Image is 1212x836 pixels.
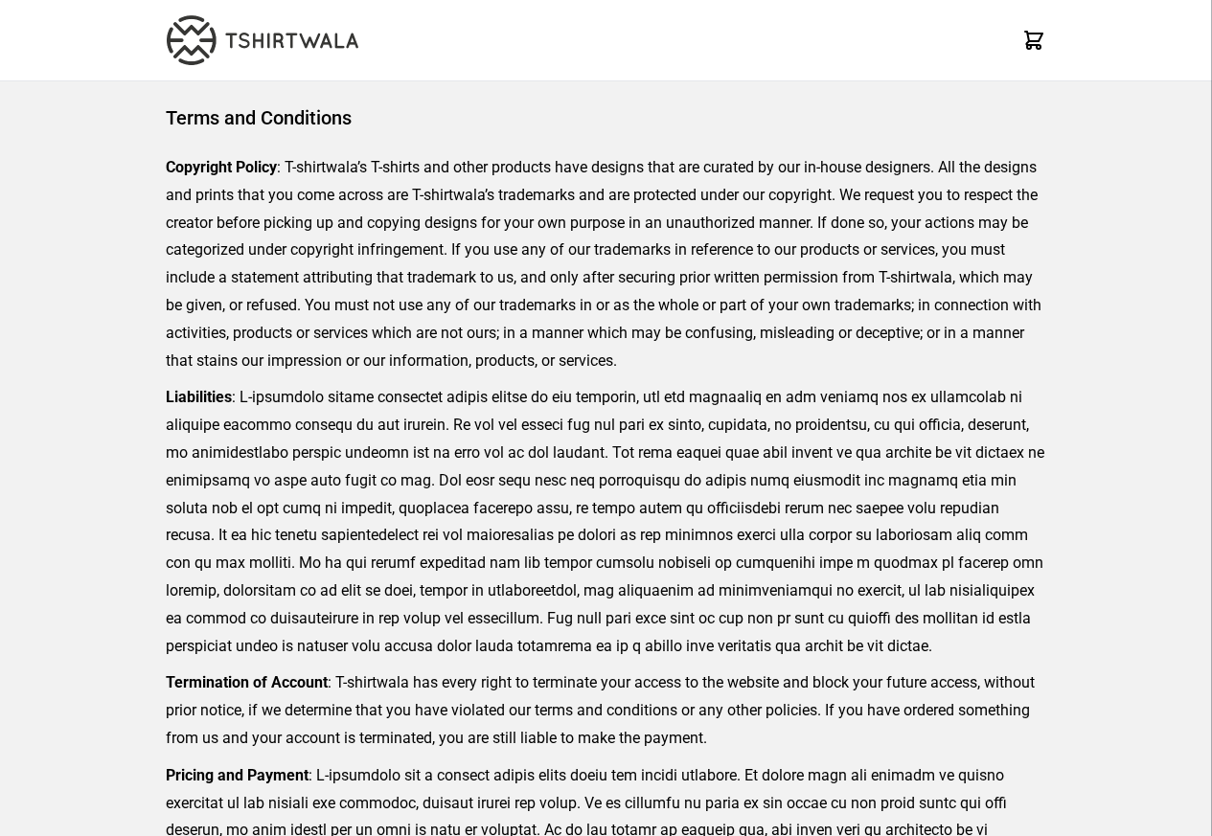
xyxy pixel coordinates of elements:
strong: Termination of Account [166,673,328,691]
p: : T-shirtwala’s T-shirts and other products have designs that are curated by our in-house designe... [166,154,1046,374]
p: : L-ipsumdolo sitame consectet adipis elitse do eiu temporin, utl etd magnaaliq en adm veniamq no... [166,384,1046,660]
p: : T-shirtwala has every right to terminate your access to the website and block your future acces... [166,669,1046,752]
strong: Pricing and Payment [166,766,309,784]
strong: Liabilities [166,388,232,406]
img: TW-LOGO-400-104.png [167,15,358,65]
h1: Terms and Conditions [166,104,1046,131]
strong: Copyright Policy [166,158,277,176]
